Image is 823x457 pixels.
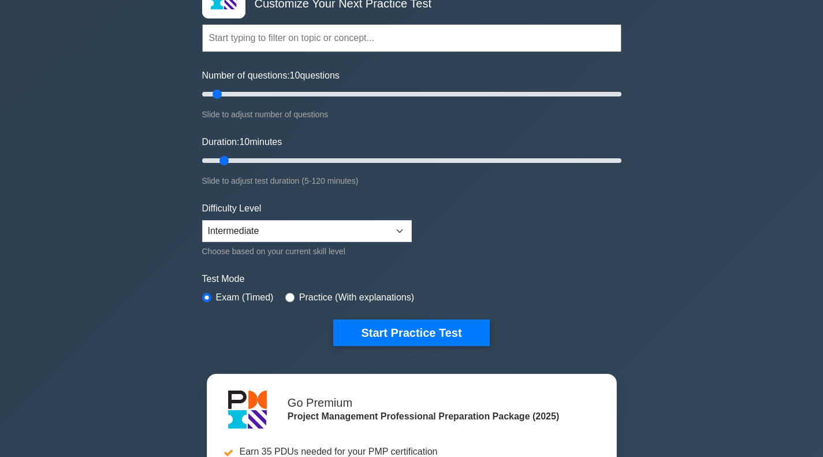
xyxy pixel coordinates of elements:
div: Choose based on your current skill level [202,244,412,258]
label: Duration: minutes [202,135,282,149]
label: Difficulty Level [202,202,262,216]
label: Test Mode [202,272,621,286]
input: Start typing to filter on topic or concept... [202,24,621,52]
span: 10 [290,70,300,80]
button: Start Practice Test [333,319,489,346]
div: Slide to adjust test duration (5-120 minutes) [202,174,621,188]
div: Slide to adjust number of questions [202,107,621,121]
label: Number of questions: questions [202,69,340,83]
span: 10 [239,137,249,147]
label: Exam (Timed) [216,291,274,304]
label: Practice (With explanations) [299,291,414,304]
